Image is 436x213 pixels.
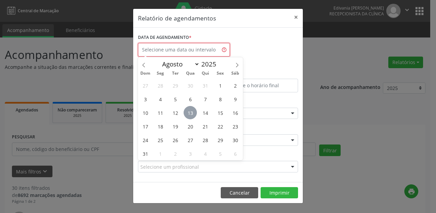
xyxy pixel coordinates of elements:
select: Month [159,59,200,69]
span: Setembro 1, 2025 [154,147,167,160]
span: Agosto 4, 2025 [154,92,167,106]
span: Qua [183,71,198,76]
button: Close [289,9,303,26]
span: Julho 27, 2025 [139,79,152,92]
span: Setembro 6, 2025 [229,147,242,160]
span: Agosto 29, 2025 [214,133,227,147]
input: Selecione uma data ou intervalo [138,43,230,57]
button: Imprimir [261,187,298,199]
span: Agosto 25, 2025 [154,133,167,147]
span: Julho 30, 2025 [184,79,197,92]
span: Agosto 26, 2025 [169,133,182,147]
span: Dom [138,71,153,76]
span: Agosto 21, 2025 [199,120,212,133]
button: Cancelar [221,187,258,199]
span: Agosto 27, 2025 [184,133,197,147]
span: Agosto 17, 2025 [139,120,152,133]
span: Agosto 11, 2025 [154,106,167,119]
span: Agosto 20, 2025 [184,120,197,133]
span: Selecione um profissional [140,163,199,170]
span: Ter [168,71,183,76]
span: Julho 31, 2025 [199,79,212,92]
span: Agosto 5, 2025 [169,92,182,106]
span: Julho 28, 2025 [154,79,167,92]
span: Julho 29, 2025 [169,79,182,92]
label: DATA DE AGENDAMENTO [138,32,191,43]
span: Sáb [228,71,243,76]
label: ATÉ [220,68,298,79]
span: Agosto 6, 2025 [184,92,197,106]
span: Setembro 5, 2025 [214,147,227,160]
span: Seg [153,71,168,76]
span: Agosto 24, 2025 [139,133,152,147]
span: Sex [213,71,228,76]
span: Setembro 2, 2025 [169,147,182,160]
span: Agosto 10, 2025 [139,106,152,119]
span: Setembro 4, 2025 [199,147,212,160]
span: Agosto 2, 2025 [229,79,242,92]
span: Agosto 7, 2025 [199,92,212,106]
input: Selecione o horário final [220,79,298,92]
span: Agosto 30, 2025 [229,133,242,147]
span: Agosto 1, 2025 [214,79,227,92]
span: Agosto 31, 2025 [139,147,152,160]
span: Agosto 9, 2025 [229,92,242,106]
span: Agosto 12, 2025 [169,106,182,119]
span: Qui [198,71,213,76]
span: Agosto 16, 2025 [229,106,242,119]
span: Agosto 22, 2025 [214,120,227,133]
h5: Relatório de agendamentos [138,14,216,22]
span: Agosto 28, 2025 [199,133,212,147]
span: Setembro 3, 2025 [184,147,197,160]
span: Agosto 14, 2025 [199,106,212,119]
span: Agosto 23, 2025 [229,120,242,133]
span: Agosto 13, 2025 [184,106,197,119]
input: Year [200,60,222,69]
span: Agosto 3, 2025 [139,92,152,106]
span: Agosto 19, 2025 [169,120,182,133]
span: Agosto 18, 2025 [154,120,167,133]
span: Agosto 15, 2025 [214,106,227,119]
span: Agosto 8, 2025 [214,92,227,106]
